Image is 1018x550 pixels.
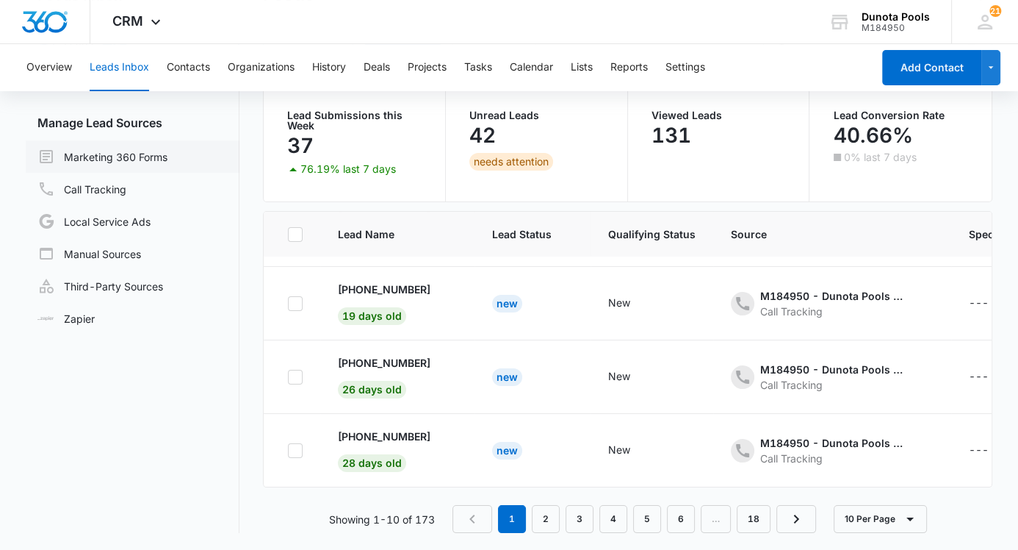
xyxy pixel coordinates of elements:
div: - - Select to Edit Field [969,368,1015,386]
a: Next Page [776,505,816,533]
div: New [492,442,522,460]
a: New [492,297,522,310]
p: 0% last 7 days [843,152,916,162]
div: - - Select to Edit Field [338,429,457,472]
a: New [492,371,522,383]
p: Showing 1-10 of 173 [329,512,435,527]
span: 19 days old [338,307,406,325]
div: - - Select to Edit Field [731,435,934,466]
p: Viewed Leads [651,110,786,121]
button: Calendar [510,44,553,91]
span: Lead Name [338,226,436,242]
p: Lead Submissions this Week [287,110,422,131]
a: Page 2 [532,505,560,533]
div: - - Select to Edit Field [608,368,657,386]
div: New [492,295,522,312]
span: Qualifying Status [608,226,696,242]
button: Overview [26,44,72,91]
p: 131 [651,124,691,147]
a: Marketing 360 Forms [37,148,167,165]
p: 37 [287,134,314,157]
a: New [492,444,522,457]
div: Call Tracking [760,304,907,319]
span: Lead Status [492,226,552,242]
div: M184950 - Dunota Pools - Content [760,362,907,377]
div: - - Select to Edit Field [969,295,1015,312]
nav: Pagination [452,505,816,533]
p: [PHONE_NUMBER] [338,282,430,297]
div: - - Select to Edit Field [969,442,1015,460]
div: - - Select to Edit Field [608,442,657,460]
p: Unread Leads [469,110,604,121]
p: [PHONE_NUMBER] [338,355,430,371]
div: account name [862,11,930,23]
a: Local Service Ads [37,213,151,230]
p: 76.19% last 7 days [300,164,396,174]
a: Page 5 [633,505,661,533]
a: [PHONE_NUMBER]26 days old [338,355,430,396]
a: Zapier [37,311,95,326]
a: Page 6 [667,505,695,533]
div: New [608,442,630,457]
span: Source [731,226,912,242]
div: needs attention [469,153,553,171]
button: Reports [610,44,648,91]
div: Call Tracking [760,377,907,393]
a: Page 18 [737,505,770,533]
div: - - Select to Edit Field [338,282,457,325]
span: 26 days old [338,381,406,399]
p: 42 [469,124,496,147]
div: - - Select to Edit Field [338,355,457,399]
span: 21 [989,5,1001,17]
a: [PHONE_NUMBER]28 days old [338,429,430,469]
div: New [608,368,630,384]
button: Add Contact [882,50,981,85]
button: Deals [364,44,390,91]
span: 28 days old [338,454,406,472]
div: - - Select to Edit Field [608,295,657,312]
div: --- [969,442,989,460]
div: account id [862,23,930,33]
div: Call Tracking [760,451,907,466]
button: Organizations [228,44,295,91]
button: Tasks [464,44,492,91]
button: 10 Per Page [834,505,927,533]
a: Third-Party Sources [37,277,163,295]
a: Page 3 [566,505,593,533]
p: [PHONE_NUMBER] [338,429,430,444]
span: CRM [112,13,143,29]
p: Lead Conversion Rate [833,110,968,121]
em: 1 [498,505,526,533]
a: [PHONE_NUMBER]19 days old [338,282,430,322]
h3: Manage Lead Sources [26,114,239,132]
a: Page 4 [599,505,627,533]
div: notifications count [989,5,1001,17]
button: Projects [408,44,447,91]
div: - - Select to Edit Field [731,288,934,319]
div: New [492,368,522,386]
button: Settings [665,44,705,91]
div: - - Select to Edit Field [731,362,934,393]
p: 40.66% [833,124,912,147]
button: Lists [571,44,593,91]
button: Leads Inbox [90,44,149,91]
div: --- [969,368,989,386]
div: M184950 - Dunota Pools - Content [760,435,907,451]
div: --- [969,295,989,312]
button: Contacts [167,44,210,91]
button: History [312,44,346,91]
div: M184950 - Dunota Pools - Content [760,288,907,304]
div: New [608,295,630,310]
a: Call Tracking [37,180,126,198]
a: Manual Sources [37,245,141,262]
